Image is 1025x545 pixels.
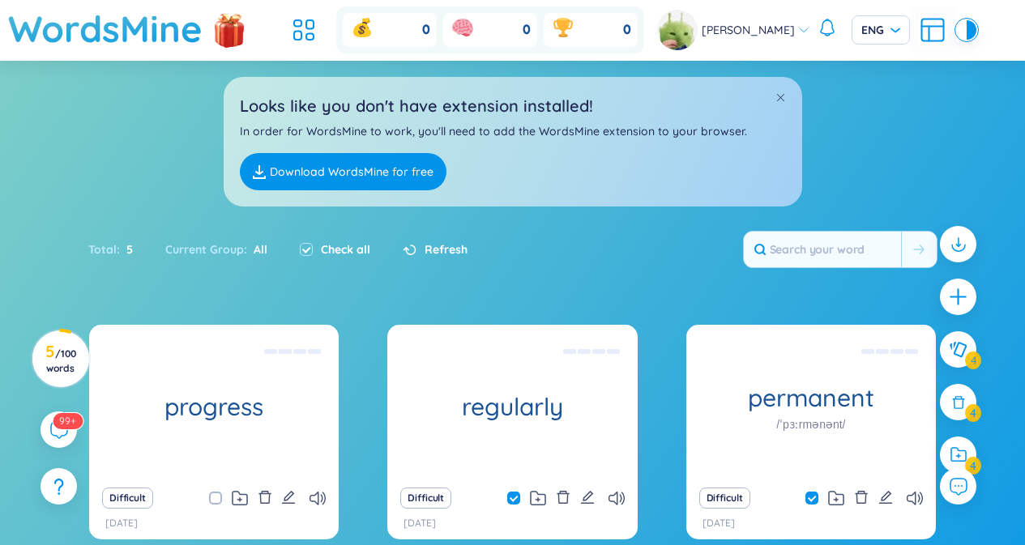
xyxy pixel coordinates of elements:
span: All [247,242,267,257]
p: [DATE] [404,516,436,531]
label: Check all [321,241,370,258]
div: Current Group : [149,232,284,266]
span: 0 [623,21,631,39]
h2: Looks like you don't have extension installed! [240,93,786,118]
span: [PERSON_NAME] [702,21,795,39]
button: edit [580,487,595,509]
button: Difficult [699,488,750,509]
div: Total : [88,232,149,266]
h3: 5 [42,345,79,374]
span: edit [878,490,893,505]
span: delete [258,490,272,505]
span: 5 [120,241,133,258]
span: edit [580,490,595,505]
button: edit [878,487,893,509]
button: Difficult [400,488,451,509]
img: avatar [657,10,698,50]
button: delete [258,487,272,509]
span: delete [854,490,869,505]
h1: progress [89,393,339,421]
span: delete [556,490,570,505]
sup: 579 [53,413,83,429]
h1: regularly [387,393,637,421]
span: 0 [523,21,531,39]
p: In order for WordsMine to work, you'll need to add the WordsMine extension to your browser. [240,122,786,140]
a: Download WordsMine for free [240,153,446,190]
span: / 100 words [46,347,76,374]
button: delete [854,487,869,509]
span: edit [281,490,296,505]
h1: permanent [686,384,936,412]
input: Search your word [744,232,901,267]
span: plus [948,287,968,307]
button: delete [556,487,570,509]
span: Refresh [425,241,468,258]
p: [DATE] [105,516,138,531]
span: ENG [861,22,900,38]
button: Difficult [102,488,153,509]
a: avatar [657,10,702,50]
p: [DATE] [703,516,735,531]
img: flashSalesIcon.a7f4f837.png [213,5,246,53]
h1: /ˈpɜːrmənənt/ [776,415,845,433]
span: 0 [422,21,430,39]
button: edit [281,487,296,509]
